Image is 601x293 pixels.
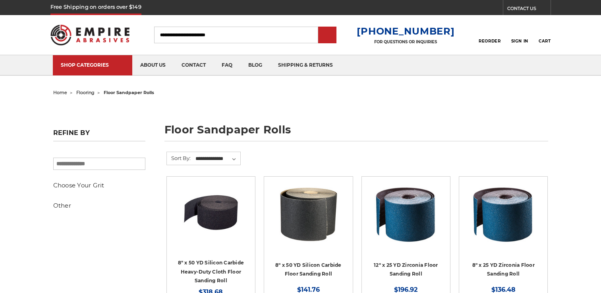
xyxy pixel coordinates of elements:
a: 8" x 50 YD Silicon Carbide Floor Sanding Roll [275,262,342,277]
img: Zirconia 12" x 25 YD Floor Sanding Roll [374,182,438,246]
a: shipping & returns [270,55,341,75]
a: Reorder [479,26,501,43]
div: SHOP CATEGORIES [61,62,124,68]
a: [PHONE_NUMBER] [357,25,454,37]
a: Zirconia 12" x 25 YD Floor Sanding Roll [367,182,444,259]
a: Cart [539,26,551,44]
input: Submit [319,27,335,43]
img: Silicon Carbide 8" x 50 YD Floor Sanding Roll [276,182,340,246]
a: faq [214,55,240,75]
a: Silicon Carbide 8" x 50 YD Floor Sanding Roll [270,182,347,259]
h5: Choose Your Grit [53,181,145,190]
a: CONTACT US [507,4,551,15]
h5: Refine by [53,129,145,141]
a: 8" x 25 YD Zirconia Floor Sanding Roll [472,262,535,277]
a: 8" x 50 YD Silicon Carbide Heavy-Duty Cloth Floor Sanding Roll [178,260,244,283]
a: contact [174,55,214,75]
select: Sort By: [194,153,240,165]
h5: Other [53,201,145,210]
label: Sort By: [167,152,191,164]
img: Empire Abrasives [50,19,130,50]
a: Zirconia 8" x 25 YD Floor Sanding Roll [465,182,542,259]
img: Silicon Carbide 8" x 50 YD Heavy-Duty Cloth Floor Sanding Roll [179,182,243,246]
span: Cart [539,39,551,44]
p: FOR QUESTIONS OR INQUIRIES [357,39,454,44]
a: flooring [76,90,95,95]
span: Reorder [479,39,501,44]
span: floor sandpaper rolls [104,90,154,95]
a: Silicon Carbide 8" x 50 YD Heavy-Duty Cloth Floor Sanding Roll [172,182,249,259]
a: 12" x 25 YD Zirconia Floor Sanding Roll [374,262,438,277]
h1: floor sandpaper rolls [164,124,548,141]
a: about us [132,55,174,75]
img: Zirconia 8" x 25 YD Floor Sanding Roll [471,182,535,246]
a: home [53,90,67,95]
a: blog [240,55,270,75]
span: Sign In [511,39,528,44]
